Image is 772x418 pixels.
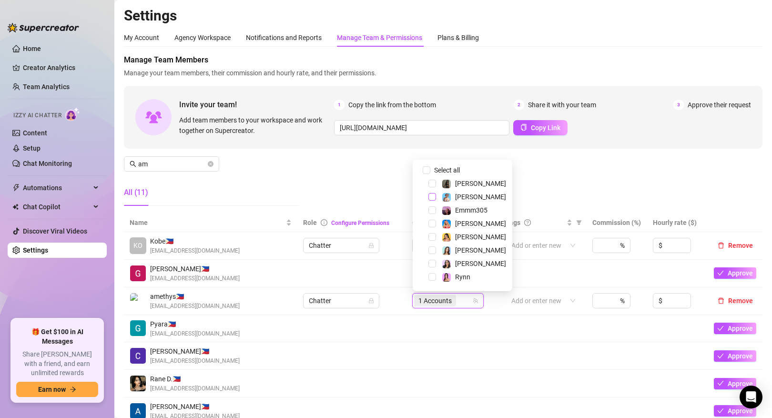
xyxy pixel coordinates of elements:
th: Hourly rate ($) [647,214,708,232]
th: Name [124,214,297,232]
button: Copy Link [513,120,568,135]
button: Earn nowarrow-right [16,382,98,397]
img: Rane Degamo [130,376,146,391]
span: Earn now [38,386,66,393]
span: [EMAIL_ADDRESS][DOMAIN_NAME] [150,329,240,338]
span: Approve [728,380,753,387]
span: Pyara 🇵🇭 [150,319,240,329]
a: Settings [23,246,48,254]
span: Invite your team! [179,99,334,111]
span: Share [PERSON_NAME] with a friend, and earn unlimited rewards [16,350,98,378]
div: Agency Workspace [174,32,231,43]
button: Approve [714,267,756,279]
img: Carlos [130,348,146,364]
span: check [717,380,724,387]
span: lock [368,243,374,248]
span: [EMAIL_ADDRESS][DOMAIN_NAME] [150,302,240,311]
a: Content [23,129,47,137]
span: filter [574,215,584,230]
span: 2 [514,100,524,110]
span: Approve [728,407,753,415]
span: [PERSON_NAME] [455,220,506,227]
span: Chatter [309,294,374,308]
span: arrow-right [70,386,76,393]
span: Approve their request [688,100,751,110]
span: [PERSON_NAME] 🇵🇭 [150,346,240,357]
span: Manage Team Members [124,54,762,66]
img: Pyara [130,320,146,336]
span: [EMAIL_ADDRESS][DOMAIN_NAME] [150,274,240,283]
div: Plans & Billing [437,32,479,43]
span: amethys 🇵🇭 [150,291,240,302]
a: Chat Monitoring [23,160,72,167]
span: Rane D. 🇵🇭 [150,374,240,384]
span: info-circle [321,219,327,226]
img: Rynn [442,273,451,282]
img: Ashley [442,220,451,228]
span: Select tree node [428,273,436,281]
span: Approve [728,269,753,277]
span: Approve [728,325,753,332]
span: Izzy AI Chatter [13,111,61,120]
img: amethys [130,293,146,309]
span: search [130,161,136,167]
span: filter [576,220,582,225]
button: Approve [714,350,756,362]
span: Select tree node [428,246,436,254]
span: 3 [673,100,684,110]
th: Commission (%) [587,214,648,232]
button: close-circle [208,161,213,167]
a: Discover Viral Videos [23,227,87,235]
span: [EMAIL_ADDRESS][DOMAIN_NAME] [150,246,240,255]
a: Setup [23,144,41,152]
a: Creator Analytics [23,60,99,75]
img: Sami [442,260,451,268]
span: Select tree node [428,206,436,214]
span: lock [368,298,374,304]
span: Tags [506,217,520,228]
span: Name [130,217,284,228]
button: Approve [714,323,756,334]
span: Role [303,219,317,226]
span: thunderbolt [12,184,20,192]
span: [PERSON_NAME] 🇵🇭 [150,264,240,274]
span: 1 Accounts [414,295,456,306]
span: Select tree node [428,193,436,201]
div: My Account [124,32,159,43]
a: Team Analytics [23,83,70,91]
span: Select tree node [428,220,436,227]
span: 🎁 Get $100 in AI Messages [16,327,98,346]
span: check [717,408,724,414]
span: [EMAIL_ADDRESS][DOMAIN_NAME] [150,357,240,366]
span: KO [133,240,142,251]
span: Automations [23,180,91,195]
span: Add team members to your workspace and work together on Supercreator. [179,115,330,136]
span: check [717,270,724,276]
span: 1 Accounts [418,296,452,306]
img: Emmm305 [442,206,451,215]
span: 1 [334,100,345,110]
span: Select tree node [428,180,436,187]
div: All (11) [124,187,148,198]
span: Approve [728,352,753,360]
input: Search members [138,159,206,169]
button: Remove [714,240,757,251]
span: copy [520,124,527,131]
img: logo-BBDzfeDw.svg [8,23,79,32]
span: [PERSON_NAME] [455,193,506,201]
button: Approve [714,405,756,417]
div: Open Intercom Messenger [740,386,762,408]
span: Copy the link from the bottom [348,100,436,110]
span: check [717,353,724,359]
span: delete [718,242,724,249]
span: question-circle [524,219,531,226]
span: check [717,325,724,332]
span: Remove [728,297,753,305]
span: [PERSON_NAME] 🇵🇭 [150,401,240,412]
img: Chat Copilot [12,204,19,210]
img: Carl [130,265,146,281]
span: Emmm305 [455,206,488,214]
div: Manage Team & Permissions [337,32,422,43]
span: Manage your team members, their commission and hourly rate, and their permissions. [124,68,762,78]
